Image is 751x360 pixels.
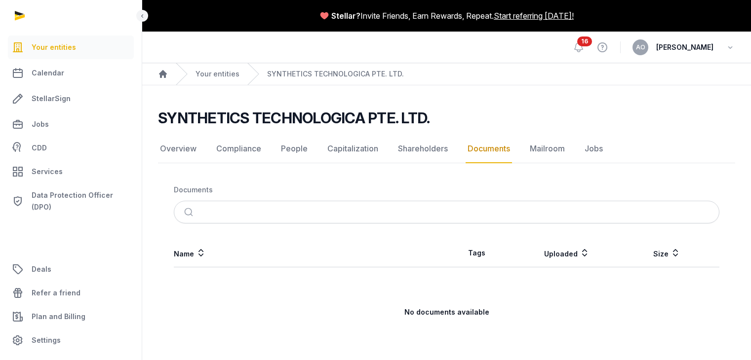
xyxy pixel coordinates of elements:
[636,44,645,50] span: AO
[632,39,648,55] button: AO
[577,36,592,46] span: 16
[8,185,134,217] a: Data Protection Officer (DPO)
[32,287,80,299] span: Refer a friend
[8,61,134,85] a: Calendar
[8,328,134,352] a: Settings
[32,67,64,79] span: Calendar
[8,160,134,183] a: Services
[583,135,605,163] a: Jobs
[32,263,51,275] span: Deals
[267,69,404,79] a: SYNTHETICS TECHNOLOGICA PTE. LTD.
[32,142,47,154] span: CDD
[174,179,719,201] nav: Breadcrumb
[447,239,508,267] th: Tags
[32,166,63,178] span: Services
[8,112,134,136] a: Jobs
[158,109,430,127] h2: SYNTHETICS TECHNOLOGICA PTE. LTD.
[142,63,751,85] nav: Breadcrumb
[196,69,239,79] a: Your entities
[528,135,567,163] a: Mailroom
[325,135,380,163] a: Capitalization
[494,10,574,22] a: Start referring [DATE]!
[158,135,198,163] a: Overview
[396,135,450,163] a: Shareholders
[466,135,512,163] a: Documents
[8,257,134,281] a: Deals
[507,239,626,267] th: Uploaded
[32,93,71,105] span: StellarSign
[178,201,201,223] button: Submit
[8,36,134,59] a: Your entities
[174,185,213,195] div: Documents
[331,10,360,22] span: Stellar?
[656,41,713,53] span: [PERSON_NAME]
[626,239,707,267] th: Size
[174,239,447,267] th: Name
[32,41,76,53] span: Your entities
[8,305,134,328] a: Plan and Billing
[32,118,49,130] span: Jobs
[32,311,85,323] span: Plan and Billing
[8,281,134,305] a: Refer a friend
[158,135,735,163] nav: Tabs
[32,334,61,346] span: Settings
[174,307,719,317] h3: No documents available
[214,135,263,163] a: Compliance
[8,138,134,158] a: CDD
[8,87,134,110] a: StellarSign
[279,135,310,163] a: People
[32,189,130,213] span: Data Protection Officer (DPO)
